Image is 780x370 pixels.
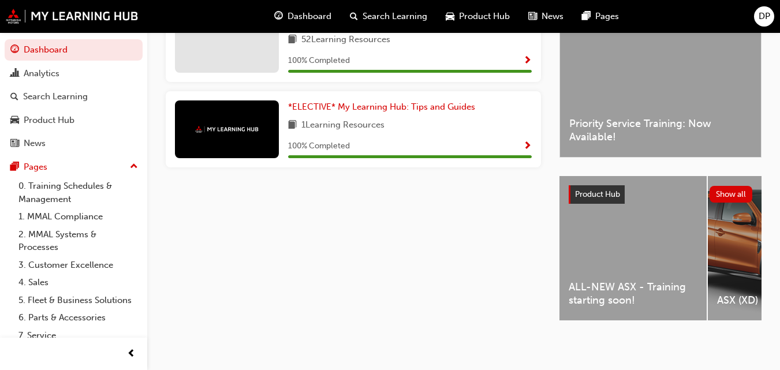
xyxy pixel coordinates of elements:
[301,33,390,47] span: 52 Learning Resources
[24,67,59,80] div: Analytics
[24,160,47,174] div: Pages
[519,5,573,28] a: news-iconNews
[523,141,532,152] span: Show Progress
[24,114,74,127] div: Product Hub
[288,102,475,112] span: *ELECTIVE* My Learning Hub: Tips and Guides
[5,156,143,178] button: Pages
[575,189,620,199] span: Product Hub
[582,9,591,24] span: pages-icon
[10,115,19,126] span: car-icon
[10,69,19,79] span: chart-icon
[301,118,385,133] span: 1 Learning Resources
[5,63,143,84] a: Analytics
[14,291,143,309] a: 5. Fleet & Business Solutions
[10,45,19,55] span: guage-icon
[523,56,532,66] span: Show Progress
[5,86,143,107] a: Search Learning
[595,10,619,23] span: Pages
[528,9,537,24] span: news-icon
[288,100,480,114] a: *ELECTIVE* My Learning Hub: Tips and Guides
[569,117,752,143] span: Priority Service Training: Now Available!
[5,133,143,154] a: News
[288,10,331,23] span: Dashboard
[341,5,436,28] a: search-iconSearch Learning
[459,10,510,23] span: Product Hub
[195,126,259,133] img: mmal
[23,90,88,103] div: Search Learning
[710,186,753,203] button: Show all
[5,37,143,156] button: DashboardAnalyticsSearch LearningProduct HubNews
[6,9,139,24] img: mmal
[523,139,532,154] button: Show Progress
[14,274,143,291] a: 4. Sales
[350,9,358,24] span: search-icon
[569,185,752,204] a: Product HubShow all
[436,5,519,28] a: car-iconProduct Hub
[446,9,454,24] span: car-icon
[5,39,143,61] a: Dashboard
[569,281,697,307] span: ALL-NEW ASX - Training starting soon!
[14,226,143,256] a: 2. MMAL Systems & Processes
[10,162,19,173] span: pages-icon
[523,54,532,68] button: Show Progress
[288,54,350,68] span: 100 % Completed
[10,139,19,149] span: news-icon
[559,176,707,320] a: ALL-NEW ASX - Training starting soon!
[288,118,297,133] span: book-icon
[265,5,341,28] a: guage-iconDashboard
[10,92,18,102] span: search-icon
[573,5,628,28] a: pages-iconPages
[288,33,297,47] span: book-icon
[14,309,143,327] a: 6. Parts & Accessories
[288,140,350,153] span: 100 % Completed
[363,10,427,23] span: Search Learning
[24,137,46,150] div: News
[542,10,563,23] span: News
[5,110,143,131] a: Product Hub
[274,9,283,24] span: guage-icon
[14,208,143,226] a: 1. MMAL Compliance
[14,177,143,208] a: 0. Training Schedules & Management
[754,6,774,27] button: DP
[14,256,143,274] a: 3. Customer Excellence
[130,159,138,174] span: up-icon
[127,347,136,361] span: prev-icon
[759,10,770,23] span: DP
[14,327,143,345] a: 7. Service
